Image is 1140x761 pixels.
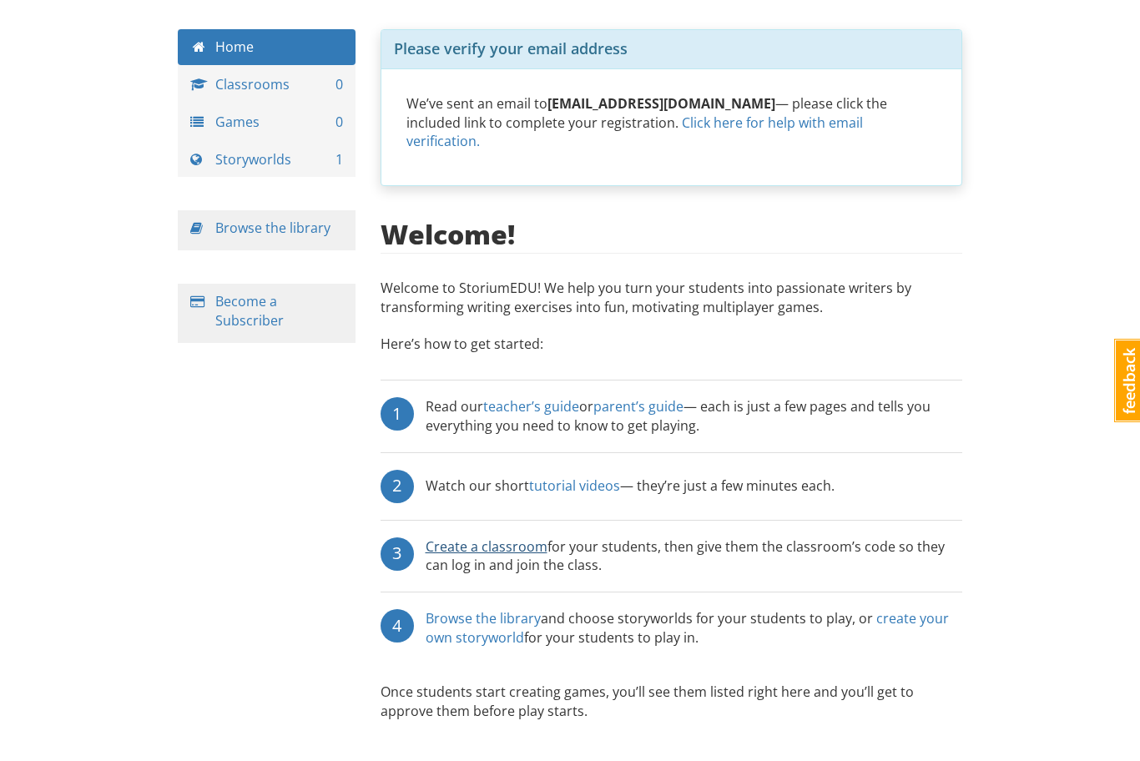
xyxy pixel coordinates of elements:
span: 1 [335,150,343,169]
h2: Welcome! [381,219,515,249]
div: 4 [381,609,414,643]
p: Welcome to StoriumEDU! We help you turn your students into passionate writers by transforming wri... [381,279,963,325]
a: Become a Subscriber [215,292,284,330]
p: Once students start creating games, you’ll see them listed right here and you’ll get to approve t... [381,683,963,721]
a: tutorial videos [529,476,620,495]
div: and choose storyworlds for your students to play, or for your students to play in. [426,609,963,648]
a: Classrooms 0 [178,67,356,103]
span: 0 [335,75,343,94]
span: Please verify your email address [394,38,628,58]
a: Browse the library [426,609,541,627]
div: for your students, then give them the classroom’s code so they can log in and join the class. [426,537,963,576]
span: 0 [335,113,343,132]
div: Read our or — each is just a few pages and tells you everything you need to know to get playing. [426,397,963,436]
a: Click here for help with email verification. [406,113,863,151]
a: teacher’s guide [483,397,579,416]
a: parent’s guide [593,397,683,416]
a: Games 0 [178,104,356,140]
div: 1 [381,397,414,431]
div: 2 [381,470,414,503]
p: Here’s how to get started: [381,335,963,370]
div: Watch our short — they’re just a few minutes each. [426,470,835,503]
div: 3 [381,537,414,571]
a: Browse the library [215,219,330,237]
strong: [EMAIL_ADDRESS][DOMAIN_NAME] [547,94,775,113]
a: create your own storyworld [426,609,949,647]
a: Storyworlds 1 [178,142,356,178]
a: Create a classroom [426,537,547,556]
p: We’ve sent an email to — please click the included link to complete your registration. [406,94,937,152]
a: Home [178,29,356,65]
